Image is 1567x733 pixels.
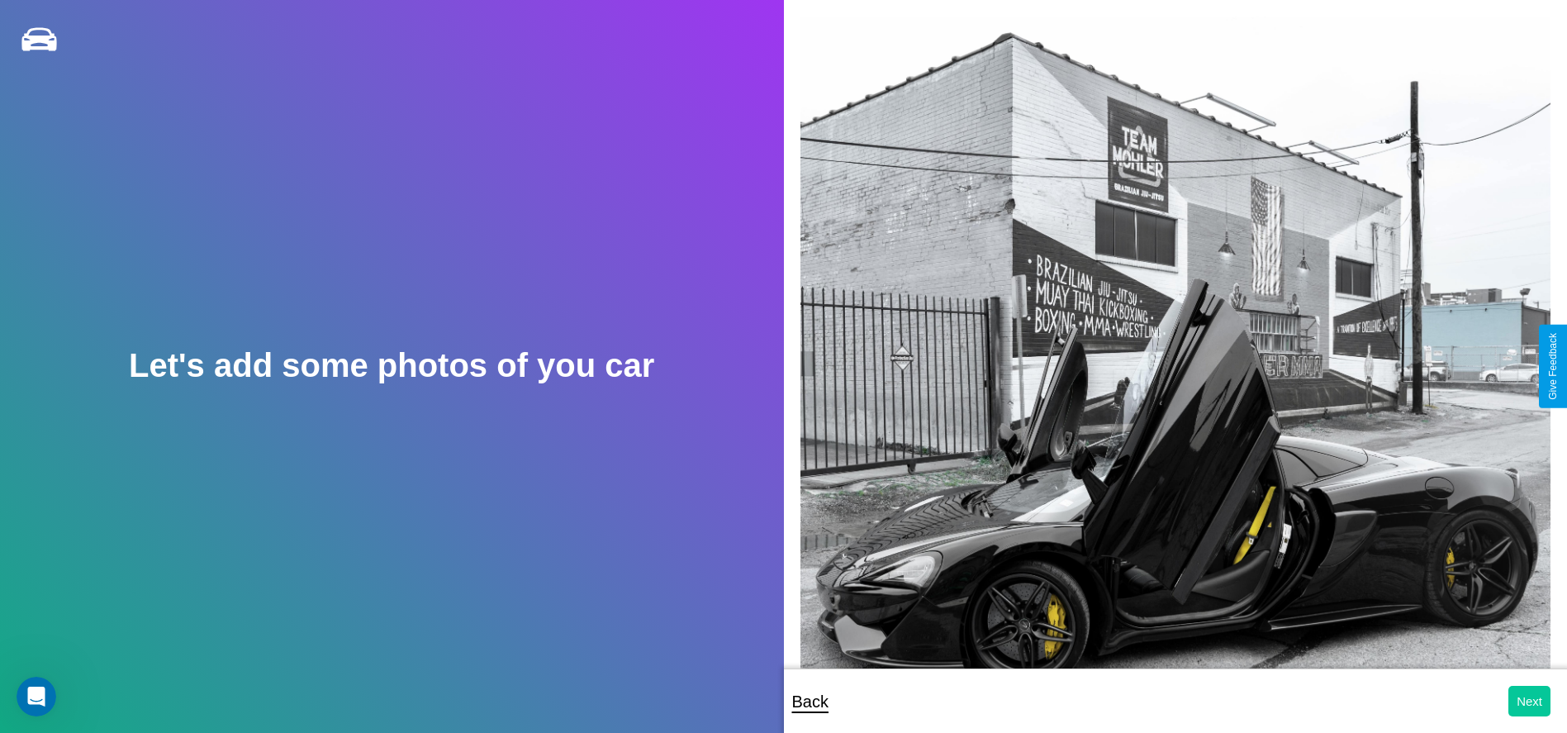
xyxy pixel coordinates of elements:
[1508,686,1550,716] button: Next
[1547,333,1559,400] div: Give Feedback
[792,687,829,716] p: Back
[800,17,1551,722] img: posted
[129,347,654,384] h2: Let's add some photos of you car
[17,677,56,716] iframe: Intercom live chat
